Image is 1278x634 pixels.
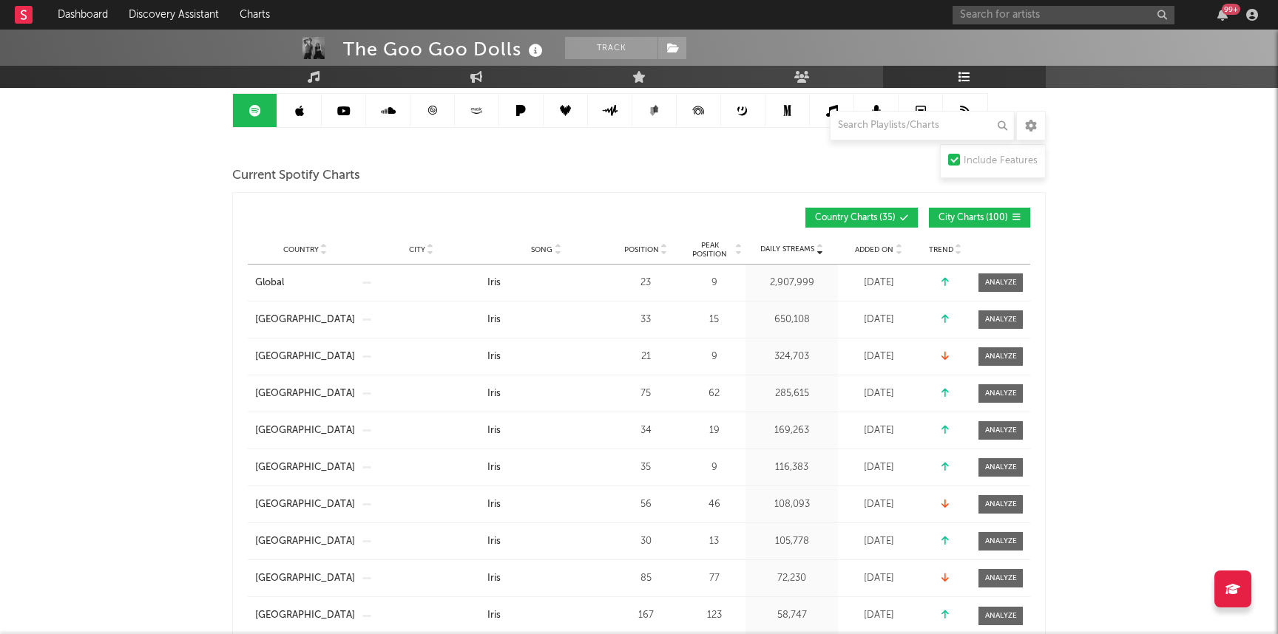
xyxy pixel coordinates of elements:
[612,350,679,364] div: 21
[255,608,355,623] a: [GEOGRAPHIC_DATA]
[749,497,834,512] div: 108,093
[487,313,605,327] a: Iris
[487,350,501,364] div: Iris
[232,167,360,185] span: Current Spotify Charts
[855,245,893,254] span: Added On
[749,276,834,290] div: 2,907,999
[749,608,834,623] div: 58,747
[255,423,355,438] a: [GEOGRAPHIC_DATA]
[842,497,916,512] div: [DATE]
[929,245,953,254] span: Trend
[612,534,679,549] div: 30
[612,608,679,623] div: 167
[749,350,834,364] div: 324,703
[686,571,742,586] div: 77
[612,386,679,401] div: 75
[487,534,501,549] div: Iris
[565,37,657,59] button: Track
[749,423,834,438] div: 169,263
[487,460,605,475] a: Iris
[487,534,605,549] a: Iris
[842,534,916,549] div: [DATE]
[749,313,834,327] div: 650,108
[842,608,916,623] div: [DATE]
[686,423,742,438] div: 19
[842,571,916,586] div: [DATE]
[686,460,742,475] div: 9
[749,386,834,401] div: 285,615
[612,423,679,438] div: 34
[929,208,1030,228] button: City Charts(100)
[255,386,355,401] a: [GEOGRAPHIC_DATA]
[612,276,679,290] div: 23
[749,460,834,475] div: 116,383
[487,608,501,623] div: Iris
[1217,9,1228,21] button: 99+
[487,386,501,401] div: Iris
[487,497,501,512] div: Iris
[686,386,742,401] div: 62
[964,152,1038,170] div: Include Features
[255,460,355,475] a: [GEOGRAPHIC_DATA]
[686,350,742,364] div: 9
[686,608,742,623] div: 123
[749,534,834,549] div: 105,778
[255,350,355,364] a: [GEOGRAPHIC_DATA]
[255,313,355,327] a: [GEOGRAPHIC_DATA]
[487,460,501,475] div: Iris
[953,6,1174,24] input: Search for artists
[612,460,679,475] div: 35
[686,313,742,327] div: 15
[255,497,355,512] a: [GEOGRAPHIC_DATA]
[487,423,605,438] a: Iris
[612,313,679,327] div: 33
[487,423,501,438] div: Iris
[487,571,501,586] div: Iris
[255,571,355,586] a: [GEOGRAPHIC_DATA]
[487,571,605,586] a: Iris
[939,214,1008,222] span: City Charts ( 100 )
[487,276,501,290] div: Iris
[343,37,547,61] div: The Goo Goo Dolls
[409,245,425,254] span: City
[487,386,605,401] a: Iris
[612,571,679,586] div: 85
[624,245,659,254] span: Position
[1222,4,1240,15] div: 99 +
[487,350,605,364] a: Iris
[255,276,284,290] div: Global
[255,276,355,290] a: Global
[283,245,319,254] span: Country
[487,497,605,512] a: Iris
[531,245,552,254] span: Song
[487,608,605,623] a: Iris
[830,111,1015,140] input: Search Playlists/Charts
[760,244,814,255] span: Daily Streams
[686,241,733,259] span: Peak Position
[842,386,916,401] div: [DATE]
[686,497,742,512] div: 46
[842,460,916,475] div: [DATE]
[612,497,679,512] div: 56
[255,534,355,549] a: [GEOGRAPHIC_DATA]
[686,276,742,290] div: 9
[686,534,742,549] div: 13
[805,208,918,228] button: Country Charts(35)
[815,214,896,222] span: Country Charts ( 35 )
[842,423,916,438] div: [DATE]
[842,350,916,364] div: [DATE]
[842,276,916,290] div: [DATE]
[487,313,501,327] div: Iris
[749,571,834,586] div: 72,230
[487,276,605,290] a: Iris
[842,313,916,327] div: [DATE]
